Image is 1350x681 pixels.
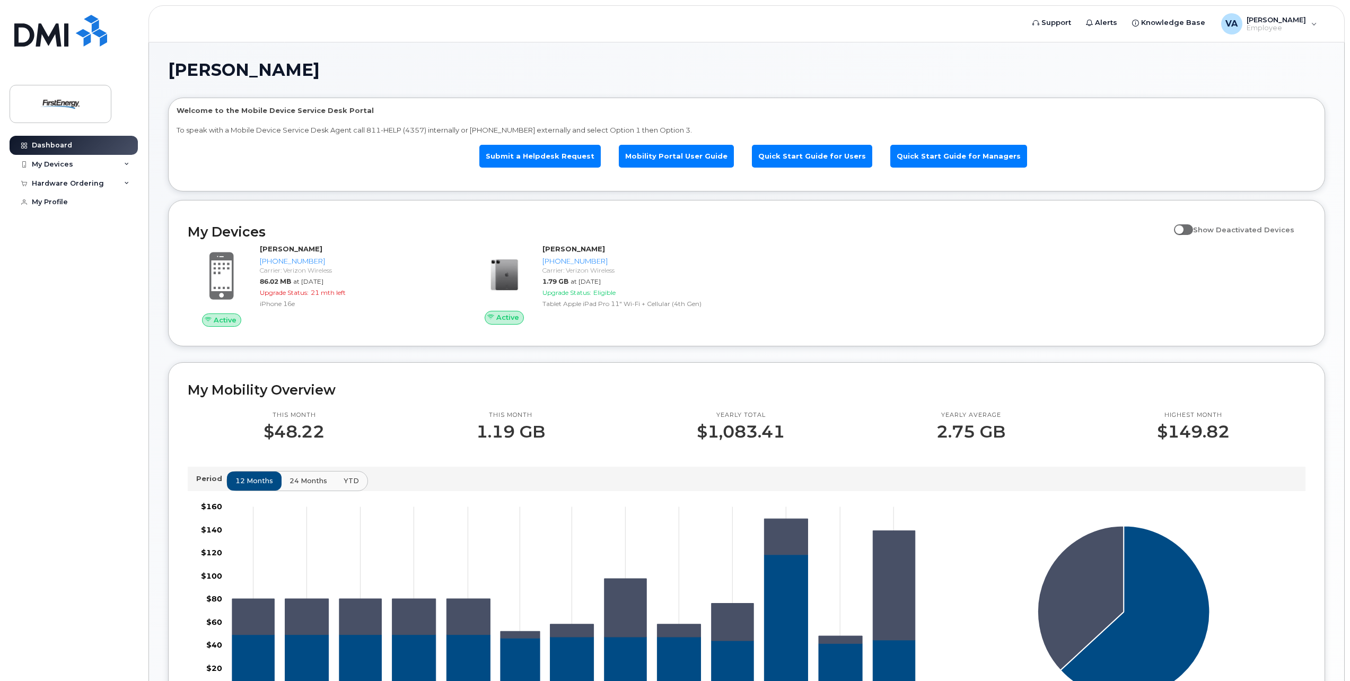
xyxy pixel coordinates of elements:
[542,289,591,296] span: Upgrade Status:
[201,571,222,581] tspan: $100
[476,422,545,441] p: 1.19 GB
[496,312,519,322] span: Active
[1193,225,1294,234] span: Show Deactivated Devices
[206,617,222,627] tspan: $60
[571,277,601,285] span: at [DATE]
[1157,422,1230,441] p: $149.82
[542,256,736,266] div: [PHONE_NUMBER]
[542,277,568,285] span: 1.79 GB
[201,502,222,511] tspan: $160
[260,256,453,266] div: [PHONE_NUMBER]
[260,277,291,285] span: 86.02 MB
[264,422,325,441] p: $48.22
[206,594,222,604] tspan: $80
[1304,635,1342,673] iframe: Messenger Launcher
[311,289,346,296] span: 21 mth left
[936,422,1005,441] p: 2.75 GB
[290,476,327,486] span: 24 months
[542,245,605,253] strong: [PERSON_NAME]
[593,289,616,296] span: Eligible
[697,422,785,441] p: $1,083.41
[260,245,322,253] strong: [PERSON_NAME]
[260,299,453,308] div: iPhone 16e
[293,277,323,285] span: at [DATE]
[344,476,359,486] span: YTD
[542,299,736,308] div: Tablet Apple iPad Pro 11" Wi-Fi + Cellular (4th Gen)
[177,125,1317,135] p: To speak with a Mobile Device Service Desk Agent call 811-HELP (4357) internally or [PHONE_NUMBER...
[697,411,785,420] p: Yearly total
[1174,220,1182,228] input: Show Deactivated Devices
[264,411,325,420] p: This month
[476,411,545,420] p: This month
[542,266,736,275] div: Carrier: Verizon Wireless
[168,62,320,78] span: [PERSON_NAME]
[214,315,236,325] span: Active
[188,244,458,327] a: Active[PERSON_NAME][PHONE_NUMBER]Carrier: Verizon Wireless86.02 MBat [DATE]Upgrade Status:21 mth ...
[201,548,222,557] tspan: $120
[188,382,1305,398] h2: My Mobility Overview
[890,145,1027,168] a: Quick Start Guide for Managers
[206,663,222,673] tspan: $20
[936,411,1005,420] p: Yearly average
[470,244,740,325] a: Active[PERSON_NAME][PHONE_NUMBER]Carrier: Verizon Wireless1.79 GBat [DATE]Upgrade Status:Eligible...
[232,519,915,643] g: 330-805-7083
[188,224,1169,240] h2: My Devices
[1157,411,1230,420] p: Highest month
[196,474,226,484] p: Period
[479,145,601,168] a: Submit a Helpdesk Request
[201,525,222,535] tspan: $140
[260,289,309,296] span: Upgrade Status:
[479,249,530,300] img: image20231002-3703462-7tm9rn.jpeg
[619,145,734,168] a: Mobility Portal User Guide
[752,145,872,168] a: Quick Start Guide for Users
[206,640,222,650] tspan: $40
[177,106,1317,116] p: Welcome to the Mobile Device Service Desk Portal
[260,266,453,275] div: Carrier: Verizon Wireless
